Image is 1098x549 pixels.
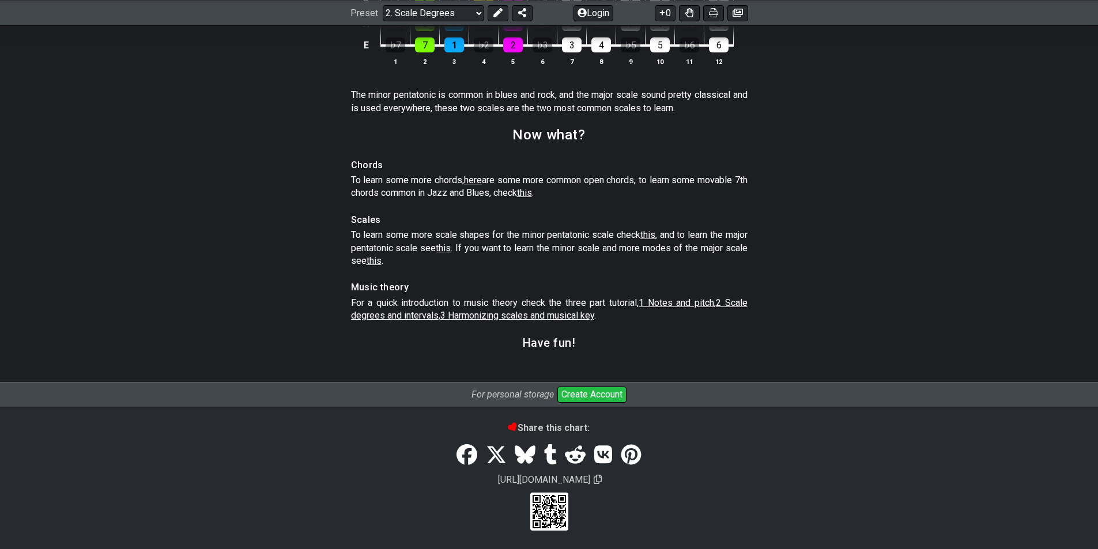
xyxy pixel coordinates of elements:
[561,439,590,471] a: Reddit
[415,37,435,52] div: 7
[523,336,576,349] h3: Have fun!
[383,5,484,21] select: Preset
[351,174,748,200] p: To learn some more chords, are some more common open chords, to learn some movable 7th chords com...
[508,422,590,433] b: Share this chart:
[351,159,748,172] h4: Chords
[591,37,611,52] div: 4
[704,55,734,67] th: 12
[530,493,568,531] div: Scan to view on your cellphone.
[679,5,700,21] button: Toggle Dexterity for all fretkits
[440,310,594,321] span: 3 Harmonizing scales and musical key
[351,214,748,226] h4: Scales
[517,187,532,198] span: this
[381,55,410,67] th: 1
[351,89,748,115] p: The minor pentatonic is common in blues and rock, and the major scale sound pretty classical and ...
[351,297,748,323] p: For a quick introduction to music theory check the three part tutorial, , , .
[512,128,585,141] h2: Now what?
[709,37,729,52] div: 6
[488,5,508,21] button: Edit Preset
[360,34,373,56] td: E
[640,229,655,240] span: this
[646,55,675,67] th: 10
[469,55,499,67] th: 4
[675,55,704,67] th: 11
[511,439,539,471] a: Bluesky
[499,55,528,67] th: 5
[573,5,613,21] button: Login
[680,37,699,52] div: ♭6
[703,5,724,21] button: Print
[436,243,451,253] span: this
[655,5,676,21] button: 0
[471,389,554,400] i: For personal storage
[727,5,748,21] button: Create image
[452,439,481,471] a: Share on Facebook
[528,55,557,67] th: 6
[350,7,378,18] span: Preset
[482,439,511,471] a: Tweet
[474,37,493,52] div: ♭2
[351,229,748,267] p: To learn some more scale shapes for the minor pentatonic scale check , and to learn the major pen...
[616,55,646,67] th: 9
[533,37,552,52] div: ♭3
[464,175,482,185] span: here
[503,37,523,52] div: 2
[539,439,561,471] a: Tumblr
[386,37,405,52] div: ♭7
[444,37,464,52] div: 1
[351,281,748,294] h4: Music theory
[650,37,670,52] div: 5
[557,55,587,67] th: 7
[621,37,640,52] div: ♭5
[557,387,627,403] button: Create Account
[594,474,602,485] span: Copy url to clipboard
[562,37,582,52] div: 3
[512,5,533,21] button: Share Preset
[496,472,592,487] span: [URL][DOMAIN_NAME]
[587,55,616,67] th: 8
[410,55,440,67] th: 2
[367,255,382,266] span: this
[616,439,645,471] a: Pinterest
[440,55,469,67] th: 3
[639,297,714,308] span: 1 Notes and pitch
[590,439,617,471] a: VK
